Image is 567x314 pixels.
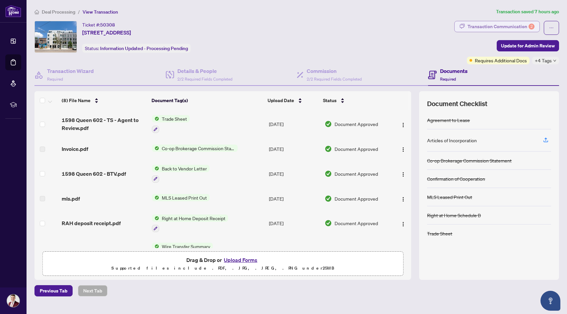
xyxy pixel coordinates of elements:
button: Update for Admin Review [497,40,559,51]
img: Status Icon [152,115,159,122]
button: Next Tab [78,285,107,296]
button: Previous Tab [34,285,73,296]
td: [DATE] [266,237,322,266]
img: Logo [401,172,406,177]
span: Wire Transfer Summary [159,243,213,250]
span: Status [323,97,337,104]
img: Status Icon [152,145,159,152]
span: RAH deposit receipt.pdf [62,219,121,227]
img: Document Status [325,120,332,128]
span: Document Checklist [427,99,487,108]
img: Document Status [325,220,332,227]
span: 2/2 Required Fields Completed [177,77,232,82]
img: Logo [401,147,406,152]
span: 1598 Queen 602 - TS - Agent to Review.pdf [62,116,147,132]
span: Document Approved [335,120,378,128]
div: MLS Leased Print Out [427,193,472,201]
div: Status: [82,44,191,53]
div: Right at Home Schedule B [427,212,481,219]
button: Status IconTrade Sheet [152,115,190,133]
th: Status [320,91,390,110]
div: Trade Sheet [427,230,452,237]
th: Upload Date [265,91,320,110]
span: Requires Additional Docs [475,57,527,64]
span: 1598 Queen 602 - BTV.pdf [62,170,126,178]
span: (8) File Name [62,97,91,104]
img: Document Status [325,170,332,177]
button: Status IconRight at Home Deposit Receipt [152,215,228,232]
span: Document Approved [335,145,378,153]
img: Document Status [325,145,332,153]
button: Logo [398,168,409,179]
span: MLS Leased Print Out [159,194,210,201]
button: Logo [398,144,409,154]
span: +4 Tags [535,57,552,64]
th: Document Tag(s) [149,91,265,110]
img: logo [5,5,21,17]
h4: Transaction Wizard [47,67,94,75]
button: Open asap [540,291,560,311]
div: Agreement to Lease [427,116,470,124]
h4: Documents [440,67,468,75]
span: rbc wire details.pdf [62,248,108,256]
span: [STREET_ADDRESS] [82,29,131,36]
h4: Commission [307,67,362,75]
td: [DATE] [266,138,322,159]
span: Deal Processing [42,9,75,15]
button: Status IconCo-op Brokerage Commission Statement [152,145,238,152]
span: Co-op Brokerage Commission Statement [159,145,238,152]
td: [DATE] [266,110,322,138]
article: Transaction saved 7 hours ago [496,8,559,16]
span: 50308 [100,22,115,28]
span: Drag & Drop orUpload FormsSupported files include .PDF, .JPG, .JPEG, .PNG under25MB [43,252,403,276]
img: Status Icon [152,215,159,222]
span: Invoice.pdf [62,145,88,153]
img: Profile Icon [7,294,20,307]
img: Logo [401,221,406,227]
span: 2/2 Required Fields Completed [307,77,362,82]
span: Required [440,77,456,82]
div: 2 [529,24,535,30]
span: Right at Home Deposit Receipt [159,215,228,222]
span: Document Approved [335,170,378,177]
img: Status Icon [152,243,159,250]
div: Ticket #: [82,21,115,29]
div: Transaction Communication [468,21,535,32]
img: Logo [401,122,406,128]
span: Required [47,77,63,82]
span: Document Approved [335,195,378,202]
button: Status IconWire Transfer Summary [152,243,213,261]
span: Drag & Drop or [186,256,259,264]
button: Logo [398,218,409,228]
div: Articles of Incorporation [427,137,477,144]
span: Information Updated - Processing Pending [100,45,188,51]
span: Previous Tab [40,285,67,296]
th: (8) File Name [59,91,149,110]
span: Back to Vendor Letter [159,165,210,172]
td: [DATE] [266,159,322,188]
div: Confirmation of Cooperation [427,175,485,182]
span: down [553,59,556,62]
button: Status IconBack to Vendor Letter [152,165,210,183]
img: Document Status [325,195,332,202]
span: Update for Admin Review [501,40,555,51]
button: Status IconMLS Leased Print Out [152,194,210,201]
td: [DATE] [266,188,322,209]
h4: Details & People [177,67,232,75]
td: [DATE] [266,209,322,238]
img: Status Icon [152,194,159,201]
div: Co-op Brokerage Commission Statement [427,157,512,164]
p: Supported files include .PDF, .JPG, .JPEG, .PNG under 25 MB [47,264,399,272]
button: Logo [398,193,409,204]
button: Transaction Communication2 [454,21,540,32]
span: Trade Sheet [159,115,190,122]
li: / [78,8,80,16]
img: IMG-E12311179_1.jpg [35,21,77,52]
span: home [34,10,39,14]
span: mls.pdf [62,195,80,203]
button: Upload Forms [222,256,259,264]
button: Logo [398,119,409,129]
span: ellipsis [549,26,554,30]
img: Status Icon [152,165,159,172]
img: Logo [401,197,406,202]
